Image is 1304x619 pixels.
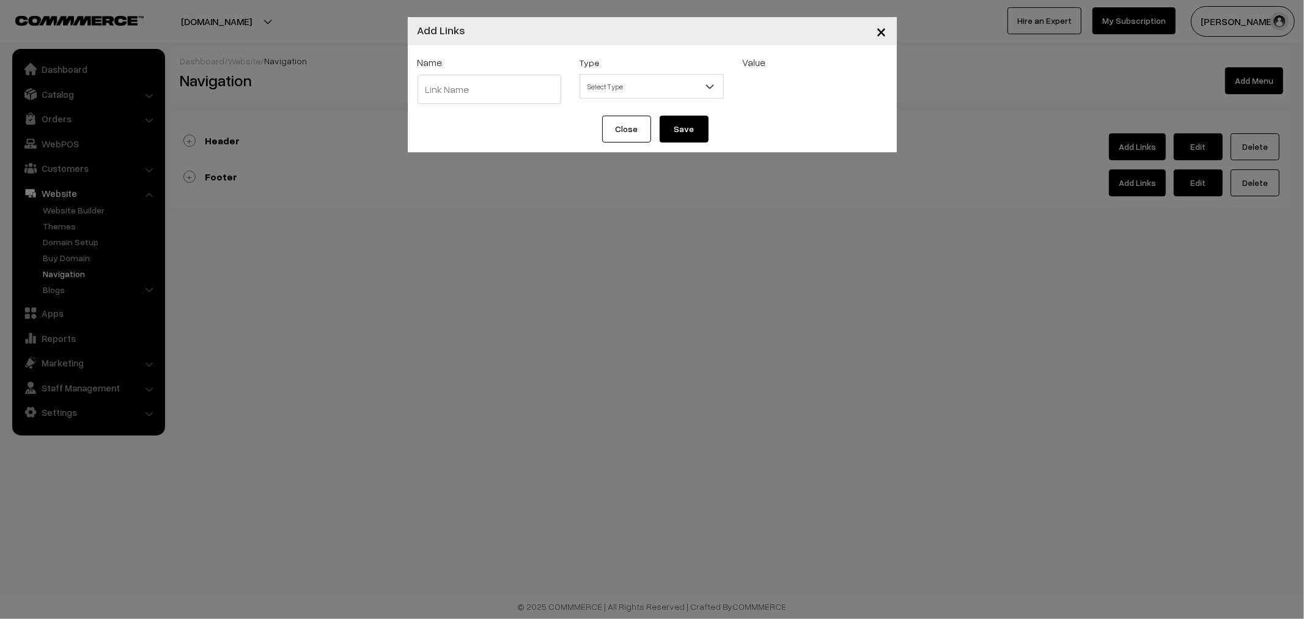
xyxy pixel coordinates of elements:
[580,76,723,97] span: Select Type
[580,56,599,69] label: Type
[580,74,724,98] span: Select Type
[418,55,443,70] label: Name
[742,55,765,70] label: Value
[418,22,466,39] h4: Add Links
[602,116,651,143] button: Close
[418,75,562,104] input: Link Name
[877,20,887,42] span: ×
[660,116,709,143] button: Save
[867,12,897,50] button: Close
